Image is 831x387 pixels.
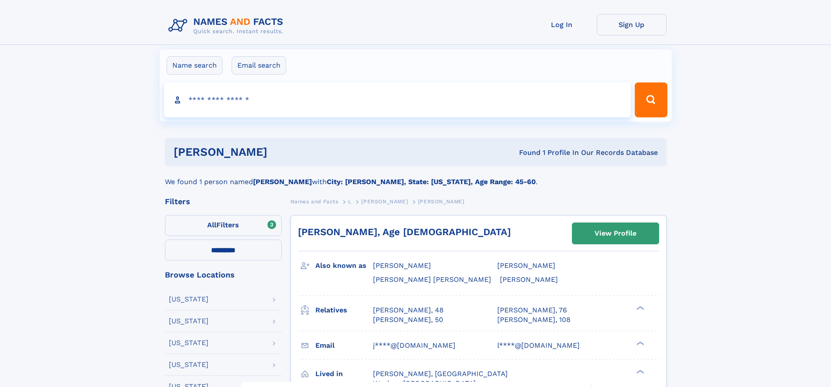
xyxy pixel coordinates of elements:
[232,56,286,75] label: Email search
[572,223,659,244] a: View Profile
[497,315,571,325] a: [PERSON_NAME], 108
[165,198,282,205] div: Filters
[315,303,373,318] h3: Relatives
[361,196,408,207] a: [PERSON_NAME]
[169,318,209,325] div: [US_STATE]
[393,148,658,158] div: Found 1 Profile In Our Records Database
[164,82,631,117] input: search input
[635,82,667,117] button: Search Button
[373,305,444,315] a: [PERSON_NAME], 48
[373,370,508,378] span: [PERSON_NAME], [GEOGRAPHIC_DATA]
[373,261,431,270] span: [PERSON_NAME]
[500,275,558,284] span: [PERSON_NAME]
[165,166,667,187] div: We found 1 person named with .
[497,305,567,315] a: [PERSON_NAME], 76
[174,147,393,158] h1: [PERSON_NAME]
[291,196,339,207] a: Names and Facts
[327,178,536,186] b: City: [PERSON_NAME], State: [US_STATE], Age Range: 45-60
[169,296,209,303] div: [US_STATE]
[595,223,636,243] div: View Profile
[253,178,312,186] b: [PERSON_NAME]
[634,369,645,374] div: ❯
[298,226,511,237] a: [PERSON_NAME], Age [DEMOGRAPHIC_DATA]
[634,340,645,346] div: ❯
[315,366,373,381] h3: Lived in
[361,199,408,205] span: [PERSON_NAME]
[207,221,216,229] span: All
[315,338,373,353] h3: Email
[597,14,667,35] a: Sign Up
[165,215,282,236] label: Filters
[634,305,645,311] div: ❯
[348,199,352,205] span: L
[315,258,373,273] h3: Also known as
[348,196,352,207] a: L
[165,14,291,38] img: Logo Names and Facts
[418,199,465,205] span: [PERSON_NAME]
[373,315,443,325] a: [PERSON_NAME], 50
[373,275,491,284] span: [PERSON_NAME] [PERSON_NAME]
[167,56,222,75] label: Name search
[497,261,555,270] span: [PERSON_NAME]
[169,361,209,368] div: [US_STATE]
[169,339,209,346] div: [US_STATE]
[527,14,597,35] a: Log In
[165,271,282,279] div: Browse Locations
